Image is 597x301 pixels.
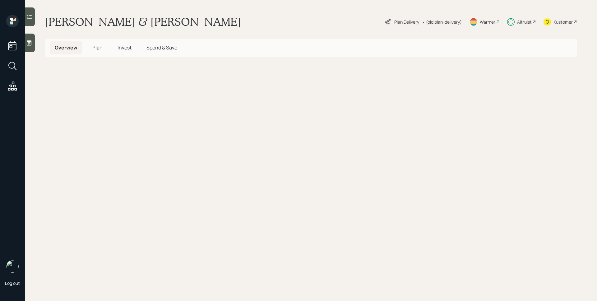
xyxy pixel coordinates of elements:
[553,19,573,25] div: Kustomer
[45,15,241,29] h1: [PERSON_NAME] & [PERSON_NAME]
[6,260,19,273] img: james-distasi-headshot.png
[92,44,103,51] span: Plan
[5,280,20,286] div: Log out
[55,44,77,51] span: Overview
[146,44,177,51] span: Spend & Save
[118,44,132,51] span: Invest
[480,19,495,25] div: Warmer
[422,19,462,25] div: • (old plan-delivery)
[394,19,419,25] div: Plan Delivery
[517,19,532,25] div: Altruist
